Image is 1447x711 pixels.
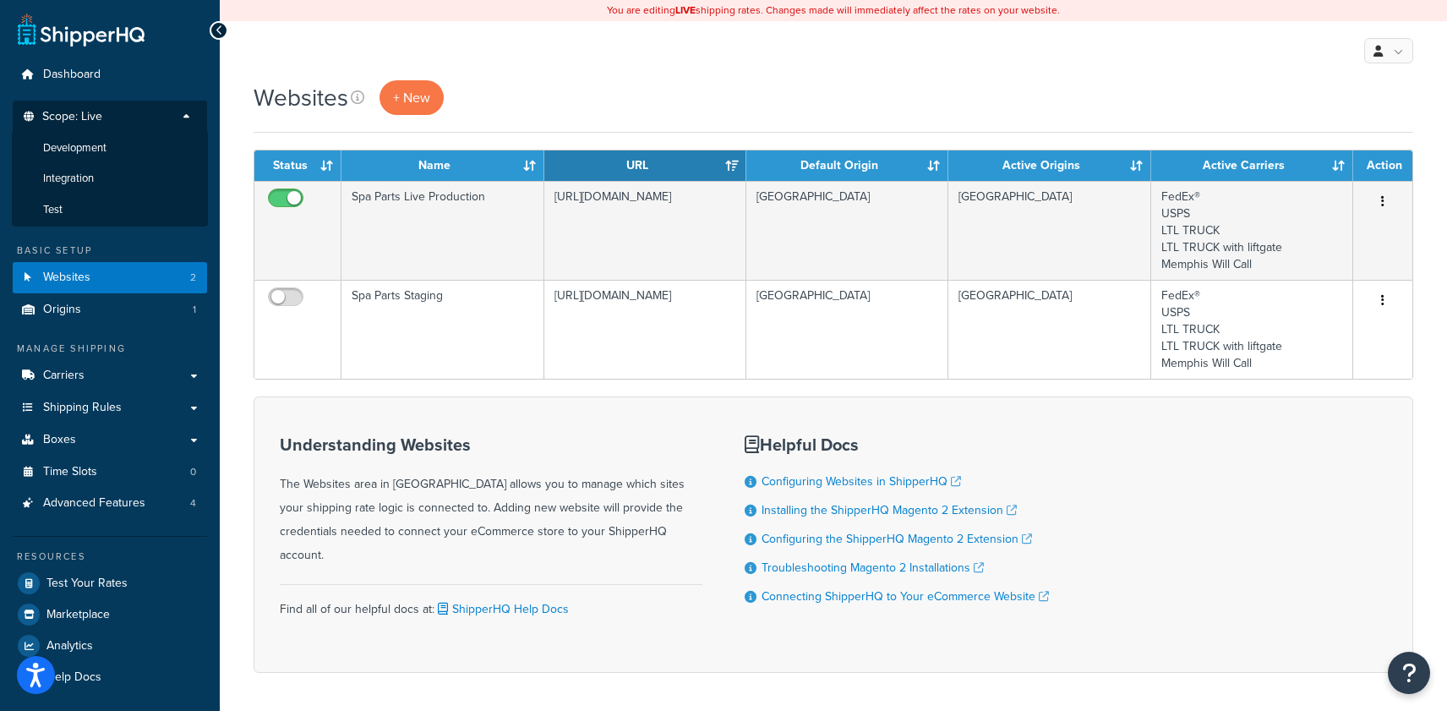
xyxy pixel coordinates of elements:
[13,488,207,519] li: Advanced Features
[13,294,207,325] li: Origins
[948,150,1150,181] th: Active Origins: activate to sort column ascending
[190,465,196,479] span: 0
[341,150,543,181] th: Name: activate to sort column ascending
[12,194,208,226] li: Test
[393,88,430,107] span: + New
[675,3,696,18] b: LIVE
[13,342,207,356] div: Manage Shipping
[746,150,948,181] th: Default Origin: activate to sort column ascending
[254,150,341,181] th: Status: activate to sort column ascending
[745,435,1049,454] h3: Helpful Docs
[13,262,207,293] a: Websites 2
[1151,280,1353,379] td: FedEx® USPS LTL TRUCK LTL TRUCK with liftgate Memphis Will Call
[13,568,207,599] a: Test Your Rates
[13,424,207,456] a: Boxes
[13,599,207,630] a: Marketplace
[43,303,81,317] span: Origins
[280,435,702,567] div: The Websites area in [GEOGRAPHIC_DATA] allows you to manage which sites your shipping rate logic ...
[544,280,746,379] td: [URL][DOMAIN_NAME]
[46,577,128,591] span: Test Your Rates
[762,559,984,577] a: Troubleshooting Magento 2 Installations
[46,608,110,622] span: Marketplace
[1151,181,1353,280] td: FedEx® USPS LTL TRUCK LTL TRUCK with liftgate Memphis Will Call
[13,662,207,692] a: Help Docs
[762,588,1049,605] a: Connecting ShipperHQ to Your eCommerce Website
[43,203,63,217] span: Test
[43,172,94,186] span: Integration
[13,488,207,519] a: Advanced Features 4
[280,584,702,621] div: Find all of our helpful docs at:
[254,81,348,114] h1: Websites
[43,433,76,447] span: Boxes
[762,473,961,490] a: Configuring Websites in ShipperHQ
[13,457,207,488] a: Time Slots 0
[13,550,207,564] div: Resources
[193,303,196,317] span: 1
[544,150,746,181] th: URL: activate to sort column ascending
[46,670,101,685] span: Help Docs
[1388,652,1430,694] button: Open Resource Center
[341,181,543,280] td: Spa Parts Live Production
[43,465,97,479] span: Time Slots
[434,600,569,618] a: ShipperHQ Help Docs
[746,181,948,280] td: [GEOGRAPHIC_DATA]
[13,59,207,90] a: Dashboard
[13,294,207,325] a: Origins 1
[43,141,106,156] span: Development
[42,110,102,124] span: Scope: Live
[43,369,85,383] span: Carriers
[13,631,207,661] a: Analytics
[13,262,207,293] li: Websites
[948,280,1150,379] td: [GEOGRAPHIC_DATA]
[43,401,122,415] span: Shipping Rules
[12,133,208,164] li: Development
[13,243,207,258] div: Basic Setup
[13,360,207,391] a: Carriers
[190,271,196,285] span: 2
[762,530,1032,548] a: Configuring the ShipperHQ Magento 2 Extension
[190,496,196,511] span: 4
[280,435,702,454] h3: Understanding Websites
[341,280,543,379] td: Spa Parts Staging
[43,68,101,82] span: Dashboard
[746,280,948,379] td: [GEOGRAPHIC_DATA]
[1353,150,1412,181] th: Action
[1151,150,1353,181] th: Active Carriers: activate to sort column ascending
[43,271,90,285] span: Websites
[13,457,207,488] li: Time Slots
[12,163,208,194] li: Integration
[948,181,1150,280] td: [GEOGRAPHIC_DATA]
[18,13,145,46] a: ShipperHQ Home
[379,80,444,115] a: + New
[43,496,145,511] span: Advanced Features
[13,392,207,424] a: Shipping Rules
[762,501,1017,519] a: Installing the ShipperHQ Magento 2 Extension
[544,181,746,280] td: [URL][DOMAIN_NAME]
[46,639,93,654] span: Analytics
